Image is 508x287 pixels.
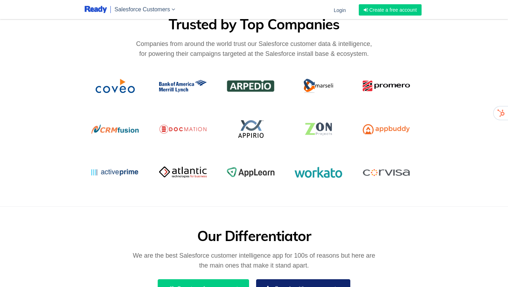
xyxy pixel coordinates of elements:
img: our customer logo [88,68,420,192]
h2: Our Differentiator [85,228,423,244]
h2: Trusted by Top Companies [85,16,423,32]
a: Login [329,1,350,19]
span: Salesforce Customers [115,6,170,12]
p: Companies from around the world trust our Salesforce customer data & intelligence, for powering t... [85,37,423,60]
span: Login [334,7,346,13]
a: Create a free account [359,4,422,16]
img: logo [85,5,107,14]
p: We are the best Salesforce customer intelligence app for 100s of reasons but here are the main on... [85,249,423,272]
